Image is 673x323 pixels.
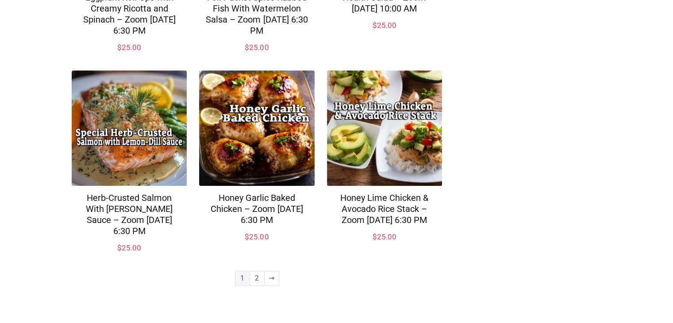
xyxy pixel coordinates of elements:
[235,271,250,285] span: Page 1
[327,70,442,185] img: Honey Lime Chicken & Avocado Rice Stack – Zoom Monday Aug 11, 2025 @ 6:30 PM
[245,43,249,52] span: $
[245,232,249,241] span: $
[86,192,173,236] a: Herb-Crusted Salmon With [PERSON_NAME] Sauce – Zoom [DATE] 6:30 PM
[373,21,377,30] span: $
[117,243,141,252] bdi: 25.00
[72,70,187,185] img: Herb-Crusted Salmon With Lemon-Dill Sauce – Zoom Monday April 28, 2025 @ 6:30 PM
[199,70,314,185] img: Honey Garlic Baked Chicken – Zoom Monday March 24, 2025 @ 6:30 PM
[211,192,303,225] a: Honey Garlic Baked Chicken – Zoom [DATE] 6:30 PM
[250,271,264,285] a: Page 2
[245,232,269,241] bdi: 25.00
[373,232,377,241] span: $
[373,232,396,241] bdi: 25.00
[373,21,396,30] bdi: 25.00
[117,43,122,52] span: $
[117,43,141,52] bdi: 25.00
[340,192,428,225] a: Honey Lime Chicken & Avocado Rice Stack – Zoom [DATE] 6:30 PM
[245,43,269,52] bdi: 25.00
[71,270,443,301] nav: Product Pagination
[117,243,122,252] span: $
[265,271,279,285] a: →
